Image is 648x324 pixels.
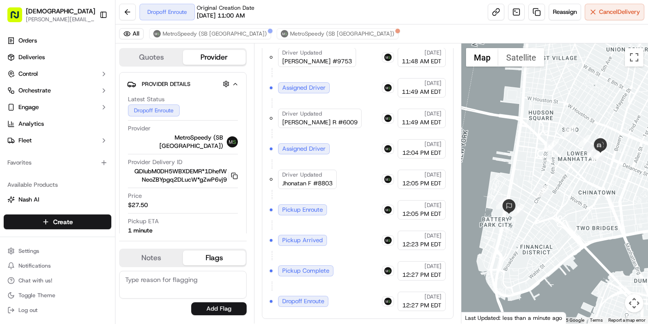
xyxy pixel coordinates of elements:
span: Analytics [18,120,44,128]
span: Latest Status [128,95,164,104]
img: metro_speed_logo.png [384,237,392,244]
div: Available Products [4,177,111,192]
div: 3 [537,185,549,197]
button: [DEMOGRAPHIC_DATA][PERSON_NAME][EMAIL_ADDRESS][DOMAIN_NAME] [4,4,96,26]
img: metro_speed_logo.png [384,84,392,92]
span: API Documentation [87,134,148,143]
span: [DATE] [424,171,442,178]
span: Pickup ETA [128,217,159,226]
img: metro_speed_logo.png [384,145,392,153]
button: QDIubM0DH5WBXDEMR*1DhefW NeoZBYpgq2DLucW*gZwP6vj9 [128,167,238,184]
span: Knowledge Base [18,134,71,143]
span: Driver Updated [282,171,322,178]
span: 12:27 PM EDT [402,301,442,310]
span: Engage [18,103,39,111]
img: metro_speed_logo.png [384,115,392,122]
span: [DATE] [424,110,442,117]
span: Nash AI [18,196,39,204]
span: 12:05 PM EDT [402,179,442,188]
img: 1736555255976-a54dd68f-1ca7-489b-9aae-adbdc363a1c4 [9,88,26,105]
span: Dropoff Enroute [282,297,324,306]
button: [PERSON_NAME][EMAIL_ADDRESS][DOMAIN_NAME] [26,16,95,23]
div: 7 [587,147,599,159]
span: Price [128,192,142,200]
img: metro_speed_logo.png [384,267,392,275]
button: MetroSpeedy (SB [GEOGRAPHIC_DATA]) [149,28,271,39]
span: 11:48 AM EDT [402,57,442,66]
span: 12:27 PM EDT [402,271,442,279]
a: Powered byPylon [65,156,112,164]
a: Analytics [4,116,111,131]
button: Show street map [466,48,498,67]
span: Log out [18,306,37,314]
img: metro_speed_logo.png [384,176,392,183]
span: Deliveries [18,53,45,61]
div: 💻 [78,135,85,142]
button: Create [4,214,111,229]
button: Notifications [4,259,111,272]
img: metro_speed_logo.png [227,136,238,147]
span: Fleet [18,136,32,145]
button: Orchestrate [4,83,111,98]
span: [DATE] [424,263,442,270]
div: 1 minute [128,226,152,235]
span: Orders [18,37,37,45]
button: [DEMOGRAPHIC_DATA] [26,6,95,16]
button: Notes [120,251,183,265]
button: Add Flag [191,302,247,315]
img: metro_speed_logo.png [384,206,392,214]
button: Toggle Theme [4,289,111,302]
span: [DATE] [424,79,442,87]
span: Assigned Driver [282,84,326,92]
span: [DATE] [424,293,442,300]
button: Log out [4,304,111,317]
div: 4 [547,139,559,151]
a: 💻API Documentation [74,130,152,147]
span: Create [53,217,73,226]
button: Toggle fullscreen view [625,48,643,67]
button: Chat with us! [4,274,111,287]
span: Chat with us! [18,277,52,284]
span: [DATE] [424,202,442,209]
button: MetroSpeedy (SB [GEOGRAPHIC_DATA]) [277,28,399,39]
button: Flags [183,251,246,265]
img: Google [464,312,494,324]
span: Notifications [18,262,51,269]
span: [PERSON_NAME] #9753 [282,57,352,66]
a: Orders [4,33,111,48]
div: Start new chat [31,88,151,98]
span: Provider [128,124,151,133]
span: [PERSON_NAME] R #6009 [282,118,357,127]
div: 2 [512,204,524,216]
div: We're available if you need us! [31,98,117,105]
span: Control [18,70,38,78]
button: Engage [4,100,111,115]
button: Control [4,67,111,81]
span: Pickup Enroute [282,206,323,214]
span: Assigned Driver [282,145,326,153]
span: [DATE] [424,49,442,56]
img: metro_speed_logo.png [384,54,392,61]
button: Start new chat [157,91,168,102]
div: Last Updated: less than a minute ago [461,312,566,324]
div: 5 [564,125,576,137]
a: Nash AI [7,196,108,204]
span: Provider Delivery ID [128,158,182,166]
span: Pylon [92,157,112,164]
button: Show satellite imagery [498,48,544,67]
button: Map camera controls [625,294,643,312]
span: MetroSpeedy (SB [GEOGRAPHIC_DATA]) [290,30,394,37]
span: MetroSpeedy (SB [GEOGRAPHIC_DATA]) [128,134,223,150]
span: 12:04 PM EDT [402,149,442,157]
span: 11:49 AM EDT [402,88,442,96]
img: metro_speed_logo.png [153,30,161,37]
img: metro_speed_logo.png [281,30,288,37]
button: Reassign [549,4,581,20]
a: 📗Knowledge Base [6,130,74,147]
span: Orchestrate [18,86,51,95]
button: Quotes [120,50,183,65]
a: Terms (opens in new tab) [590,318,603,323]
div: 1 [496,197,508,209]
span: 11:49 AM EDT [402,118,442,127]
